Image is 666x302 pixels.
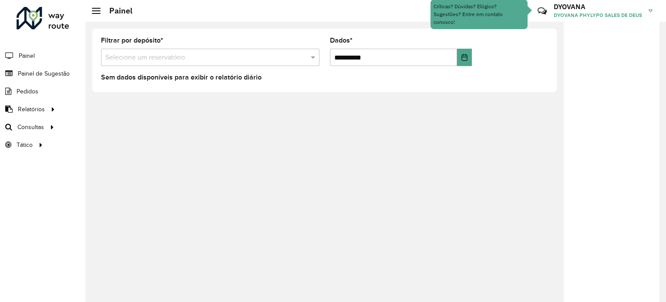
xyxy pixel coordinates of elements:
[17,124,44,130] font: Consultas
[19,53,35,59] font: Painel
[101,37,161,44] font: Filtrar por depósito
[554,2,585,11] font: DYOVANA
[330,37,350,44] font: Dados
[17,142,33,148] font: Tático
[554,12,642,18] font: DYOVANA PHYLYPO SALES DE DEUS
[18,106,45,113] font: Relatórios
[18,70,70,77] font: Painel de Sugestão
[109,6,132,16] font: Painel
[457,49,472,66] button: Escolha a data
[17,88,38,95] font: Pedidos
[101,73,262,81] font: Sem dados disponíveis para exibir o relatório diário
[533,2,552,20] a: Contato Rápido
